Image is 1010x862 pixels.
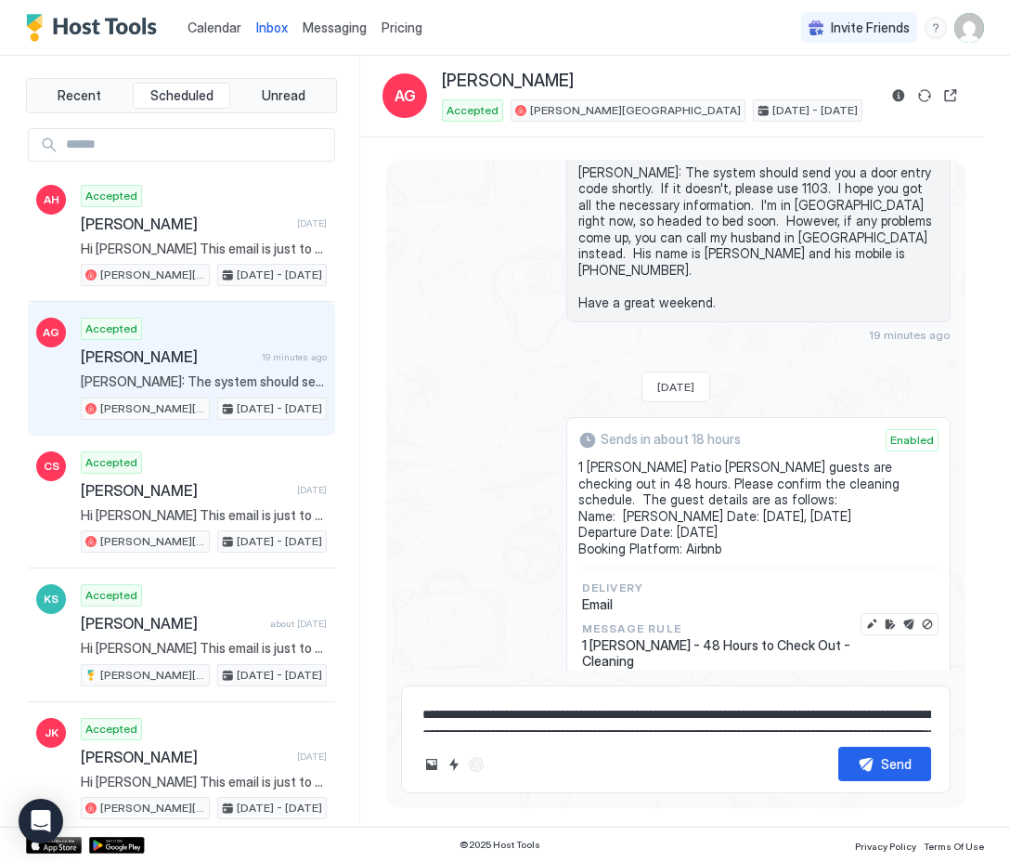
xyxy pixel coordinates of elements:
span: about [DATE] [270,618,327,630]
span: Enabled [890,432,934,449]
div: tab-group [26,78,337,113]
span: [PERSON_NAME][GEOGRAPHIC_DATA] [100,400,205,417]
span: AG [43,324,59,341]
span: Message Rule [582,620,857,637]
div: menu [925,17,947,39]
input: Input Field [58,129,334,161]
span: [DATE] [297,217,327,229]
span: JK [45,725,58,741]
span: [DATE] - [DATE] [237,667,322,684]
a: Google Play Store [89,837,145,854]
span: [PERSON_NAME][GEOGRAPHIC_DATA] [100,667,205,684]
button: Send [838,747,931,781]
span: [DATE] - [DATE] [237,800,322,816]
a: App Store [26,837,82,854]
button: Send now [900,615,918,633]
span: 19 minutes ago [262,351,327,363]
span: Hi [PERSON_NAME] This email is just to confirm your booking. We have you arriving and departing a... [81,774,327,790]
span: [DATE] - [DATE] [237,267,322,283]
button: Unread [234,83,332,109]
span: AG [395,85,416,107]
span: [PERSON_NAME] [81,347,254,366]
span: 1 [PERSON_NAME] - 48 Hours to Check Out - Cleaning [582,637,857,670]
span: Inbox [256,20,288,35]
span: Hi [PERSON_NAME] This email is just to confirm your booking. We have you arriving and departing a... [81,507,327,524]
span: [PERSON_NAME] [81,481,290,500]
span: [PERSON_NAME] [81,614,263,633]
span: Pricing [382,20,422,36]
span: [DATE] - [DATE] [772,102,858,119]
span: Calendar [188,20,241,35]
button: Recent [31,83,129,109]
button: Edit message [862,615,881,633]
span: [PERSON_NAME]: The system should send you a door entry code shortly. If it doesn't, please use 11... [578,164,939,311]
a: Calendar [188,18,241,37]
button: Upload image [421,753,443,776]
button: Reservation information [887,85,910,107]
span: Accepted [447,102,499,119]
span: [PERSON_NAME][GEOGRAPHIC_DATA] [530,102,741,119]
span: AH [44,191,59,208]
span: Terms Of Use [924,841,984,852]
span: Accepted [85,454,137,471]
span: Accepted [85,188,137,204]
span: [DATE] - [DATE] [237,533,322,550]
span: [PERSON_NAME] [81,215,290,233]
span: Scheduled [150,87,214,104]
span: CS [44,458,59,475]
span: Email [582,596,644,613]
button: Sync reservation [913,85,936,107]
button: Disable message [918,615,937,633]
span: 19 minutes ago [869,328,951,342]
span: [PERSON_NAME]: The system should send you a door entry code shortly. If it doesn't, please use 11... [81,373,327,390]
div: Open Intercom Messenger [19,799,63,843]
span: Accepted [85,320,137,337]
span: Accepted [85,721,137,738]
span: [PERSON_NAME][GEOGRAPHIC_DATA] [100,800,205,816]
button: Edit rule [881,615,900,633]
div: Send [881,754,912,774]
span: [PERSON_NAME] [81,748,290,766]
span: [DATE] [297,751,327,763]
span: Privacy Policy [855,841,916,852]
span: [DATE] [297,484,327,496]
a: Host Tools Logo [26,14,165,42]
a: Terms Of Use [924,835,984,855]
span: Accepted [85,587,137,604]
span: Hi [PERSON_NAME] This email is just to confirm your booking. We have you arriving and departing a... [81,640,327,657]
span: Hi [PERSON_NAME] This email is just to confirm your booking. We have you arriving and departing a... [81,241,327,257]
span: Unread [262,87,305,104]
a: Messaging [303,18,367,37]
div: User profile [954,13,984,43]
span: Recent [58,87,101,104]
span: 1 [PERSON_NAME] Patio [PERSON_NAME] guests are checking out in 48 hours. Please confirm the clean... [578,459,939,556]
span: [DATE] [657,380,694,394]
button: Open reservation [939,85,962,107]
span: Sends in about 18 hours [601,431,741,448]
span: [PERSON_NAME][GEOGRAPHIC_DATA] [100,267,205,283]
span: [PERSON_NAME] [442,71,574,92]
span: Messaging [303,20,367,35]
span: Delivery [582,580,644,596]
a: Privacy Policy [855,835,916,855]
a: Inbox [256,18,288,37]
span: [DATE] - [DATE] [237,400,322,417]
span: KS [44,591,58,607]
button: Scheduled [133,83,231,109]
span: © 2025 Host Tools [460,839,540,851]
span: Invite Friends [831,20,910,36]
span: [PERSON_NAME][GEOGRAPHIC_DATA] [100,533,205,550]
button: Quick reply [443,753,465,776]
